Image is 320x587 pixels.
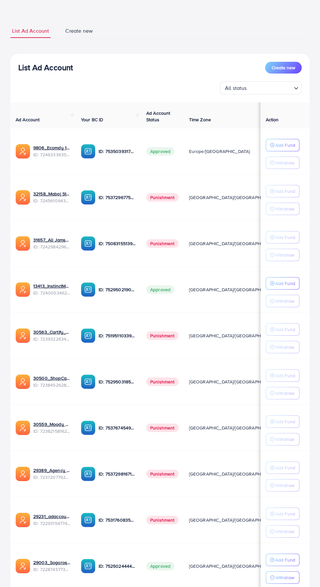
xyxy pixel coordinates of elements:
[33,243,71,250] span: ID: 7242984296477114370
[99,332,136,340] p: ID: 7519511033980502024
[146,377,179,386] span: Punishment
[33,467,71,474] a: 29389_Agency survey
[146,147,174,156] span: Approved
[275,233,295,241] p: Add Fund
[33,559,71,573] div: <span class='underline'>29003_Sogoros_1683073532172</span></br>7228745773758808066
[99,562,136,570] p: ID: 7525024444679618567
[266,157,299,169] button: Withdraw
[33,428,71,434] span: ID: 7238215816209006594
[266,525,299,538] button: Withdraw
[16,190,30,205] img: ic-ads-acc.e4c84228.svg
[33,513,71,527] div: <span class='underline'>29231_adaccount1_1683206191500</span></br>7229315477460336642
[146,331,179,340] span: Punishment
[33,375,71,388] div: <span class='underline'>30500_ShopCamilo_1685333602640</span></br>7238452628680736770
[33,290,71,296] span: ID: 7240053462803709954
[99,470,136,478] p: ID: 7537298167113662481
[99,516,136,524] p: ID: 7531760835812229138
[33,421,71,434] div: <span class='underline'>30559_Moody Pk Store_1685278454911</span></br>7238215816209006594
[33,144,71,158] div: <span class='underline'>9806_Ecomdy 19/6_1687168548503</span></br>7246333635555901442
[275,205,294,213] p: Withdraw
[65,27,93,35] span: Create new
[16,116,40,123] span: Ad Account
[16,375,30,389] img: ic-ads-acc.e4c84228.svg
[146,562,174,570] span: Approved
[81,559,95,573] img: ic-ba-acc.ded83a64.svg
[33,283,71,289] a: 13413_InstinctMx_1685706307356
[189,194,280,201] span: [GEOGRAPHIC_DATA]/[GEOGRAPHIC_DATA]
[189,148,250,155] span: Europe/[GEOGRAPHIC_DATA]
[266,341,299,353] button: Withdraw
[33,336,71,342] span: ID: 7239322634444406785
[12,27,49,35] span: List Ad Account
[16,236,30,251] img: ic-ads-acc.e4c84228.svg
[146,516,179,524] span: Punishment
[272,64,295,71] span: Create new
[275,481,294,489] p: Withdraw
[275,251,294,259] p: Withdraw
[33,382,71,388] span: ID: 7238452628680736770
[275,435,294,443] p: Withdraw
[33,191,71,204] div: <span class='underline'>32158_Mabaj Store Shopify_1687000273672</span></br>7245610943655264257
[33,329,71,342] div: <span class='underline'>30563_Cartify_1685536157359</span></br>7239322634444406785
[266,369,299,382] button: Add Fund
[265,62,302,74] button: Create new
[189,563,280,569] span: [GEOGRAPHIC_DATA]/[GEOGRAPHIC_DATA]
[266,323,299,336] button: Add Fund
[33,329,71,335] a: 30563_Cartify_1685536157359
[16,467,30,481] img: ic-ads-acc.e4c84228.svg
[16,328,30,343] img: ic-ads-acc.e4c84228.svg
[266,231,299,243] button: Add Fund
[275,372,295,379] p: Add Fund
[275,510,295,518] p: Add Fund
[189,517,280,523] span: [GEOGRAPHIC_DATA]/[GEOGRAPHIC_DATA]
[18,63,73,72] h3: List Ad Account
[275,418,295,426] p: Add Fund
[81,513,95,527] img: ic-ba-acc.ded83a64.svg
[275,464,295,472] p: Add Fund
[266,461,299,474] button: Add Fund
[146,470,179,478] span: Punishment
[16,513,30,527] img: ic-ads-acc.e4c84228.svg
[266,139,299,151] button: Add Fund
[16,421,30,435] img: ic-ads-acc.e4c84228.svg
[275,187,295,195] p: Add Fund
[275,343,294,351] p: Withdraw
[266,295,299,307] button: Withdraw
[266,116,279,123] span: Action
[33,144,71,151] a: 9806_Ecomdy 19/6_1687168548503
[266,508,299,520] button: Add Fund
[16,282,30,297] img: ic-ads-acc.e4c84228.svg
[189,471,280,477] span: [GEOGRAPHIC_DATA]/[GEOGRAPHIC_DATA]
[266,185,299,197] button: Add Fund
[266,249,299,261] button: Withdraw
[99,424,136,432] p: ID: 7537674549245345809
[275,556,295,564] p: Add Fund
[292,558,315,582] iframe: Chat
[99,147,136,155] p: ID: 7535039317367029776
[33,566,71,573] span: ID: 7228745773758808066
[99,193,136,201] p: ID: 7537296775728840711
[33,559,71,566] a: 29003_Sogoros_1683073532172
[146,110,170,123] span: Ad Account Status
[146,424,179,432] span: Punishment
[275,141,295,149] p: Add Fund
[189,332,280,339] span: [GEOGRAPHIC_DATA]/[GEOGRAPHIC_DATA]
[146,285,174,294] span: Approved
[33,421,71,428] a: 30559_Moody Pk Store_1685278454911
[33,237,71,243] a: 31657_Ali Jamshaid_1686388698267
[81,190,95,205] img: ic-ba-acc.ded83a64.svg
[99,286,136,293] p: ID: 7529502190978285576
[266,203,299,215] button: Withdraw
[266,554,299,566] button: Add Fund
[266,479,299,492] button: Withdraw
[275,279,295,287] p: Add Fund
[81,236,95,251] img: ic-ba-acc.ded83a64.svg
[81,421,95,435] img: ic-ba-acc.ded83a64.svg
[189,378,280,385] span: [GEOGRAPHIC_DATA]/[GEOGRAPHIC_DATA]
[33,197,71,204] span: ID: 7245610943655264257
[81,144,95,159] img: ic-ba-acc.ded83a64.svg
[99,240,136,247] p: ID: 7508315513903480848
[220,81,302,94] div: Search for option
[189,116,211,123] span: Time Zone
[146,239,179,248] span: Punishment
